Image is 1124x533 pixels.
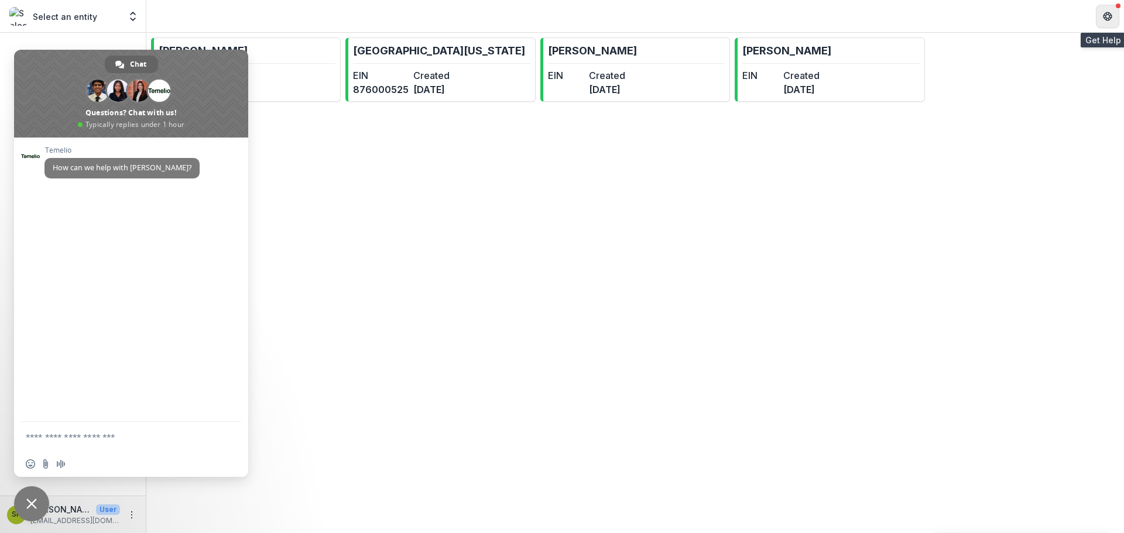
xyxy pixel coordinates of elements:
span: How can we help with [PERSON_NAME]? [53,163,191,173]
p: [GEOGRAPHIC_DATA][US_STATE] [353,43,525,59]
dd: 876000525 [353,82,409,97]
p: [PERSON_NAME] [159,43,248,59]
p: [PERSON_NAME] [548,43,637,59]
a: Close chat [14,486,49,521]
a: [PERSON_NAME]EINCreated[DATE] [540,37,730,102]
span: Insert an emoji [26,459,35,469]
dt: Created [783,68,820,82]
a: Chat [105,56,158,73]
dt: EIN [353,68,409,82]
img: Select an entity [9,7,28,26]
div: Sally Petersen [12,511,21,518]
p: [PERSON_NAME] [30,503,91,515]
a: [GEOGRAPHIC_DATA][US_STATE]EIN876000525Created[DATE] [345,37,535,102]
dt: Created [589,68,625,82]
button: Get Help [1096,5,1119,28]
span: Send a file [41,459,50,469]
button: More [125,508,139,522]
textarea: Compose your message... [26,422,213,451]
p: [PERSON_NAME] [742,43,831,59]
button: Open entity switcher [125,5,141,28]
dd: [DATE] [783,82,820,97]
a: [PERSON_NAME]EINCreated[DATE] [151,37,341,102]
a: [PERSON_NAME]EINCreated[DATE] [735,37,924,102]
span: Temelio [44,146,200,154]
p: [EMAIL_ADDRESS][DOMAIN_NAME][US_STATE] [30,515,120,526]
span: Chat [130,56,146,73]
dt: Created [413,68,469,82]
p: Select an entity [33,11,97,23]
span: Audio message [56,459,66,469]
dt: EIN [742,68,779,82]
dd: [DATE] [413,82,469,97]
p: User [96,504,120,515]
dt: EIN [548,68,584,82]
dd: [DATE] [589,82,625,97]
